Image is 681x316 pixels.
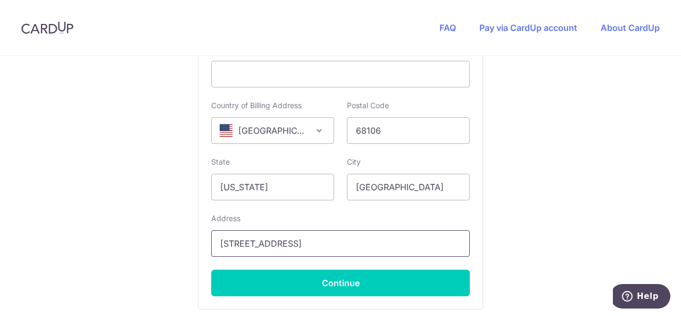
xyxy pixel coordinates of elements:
label: Address [211,213,240,224]
img: CardUp [21,21,73,34]
label: City [347,157,361,167]
label: State [211,157,230,167]
a: About CardUp [601,22,660,33]
label: Country of Billing Address [211,100,302,111]
button: Continue [211,270,470,296]
input: Example 123456 [347,117,470,144]
a: FAQ [439,22,456,33]
label: Postal Code [347,100,389,111]
span: United States [212,118,334,143]
a: Pay via CardUp account [479,22,577,33]
iframe: Opens a widget where you can find more information [613,284,670,311]
iframe: To enrich screen reader interactions, please activate Accessibility in Grammarly extension settings [220,68,461,80]
span: United States [211,117,334,144]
